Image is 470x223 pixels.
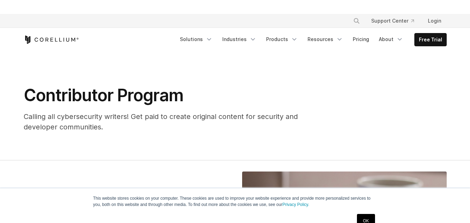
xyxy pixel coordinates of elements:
div: Navigation Menu [176,33,447,46]
a: Privacy Policy. [282,202,309,207]
p: This website stores cookies on your computer. These cookies are used to improve your website expe... [93,195,377,208]
a: Support Center [366,15,420,27]
a: Free Trial [415,33,446,46]
button: Search [350,15,363,27]
h1: Contributor Program [24,85,318,106]
a: Resources [303,33,347,46]
p: Calling all cybersecurity writers! Get paid to create original content for security and developer... [24,111,318,132]
a: Corellium Home [24,35,79,44]
a: Login [422,15,447,27]
a: Products [262,33,302,46]
div: Navigation Menu [345,15,447,27]
a: Pricing [349,33,373,46]
a: Industries [218,33,261,46]
a: About [375,33,407,46]
a: Solutions [176,33,217,46]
